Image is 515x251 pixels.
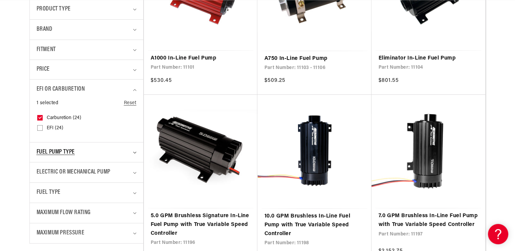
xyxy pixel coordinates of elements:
a: 10.0 GPM Brushless In-Line Fuel Pump with True Variable Speed Controller [264,212,365,238]
summary: Fuel Pump Type (0 selected) [37,142,136,162]
summary: Price [37,60,136,79]
summary: Electric or Mechanical Pump (0 selected) [37,162,136,182]
summary: Maximum Pressure (0 selected) [37,223,136,243]
span: EFI or Carburetion [37,85,85,94]
span: Fitment [37,45,56,55]
span: Fuel Pump Type [37,147,75,157]
summary: Fitment (0 selected) [37,40,136,60]
span: Electric or Mechanical Pump [37,167,110,177]
a: A750 In-Line Fuel Pump [264,54,365,63]
a: 5.0 GPM Brushless Signature In-Line Fuel Pump with True Variable Speed Controller [151,212,251,238]
span: Fuel Type [37,188,61,198]
span: 1 selected [37,99,59,107]
span: EFI (24) [47,125,63,131]
span: Maximum Pressure [37,228,85,238]
a: Eliminator In-Line Fuel Pump [378,54,478,63]
summary: EFI or Carburetion (1 selected) [37,79,136,99]
summary: Maximum Flow Rating (0 selected) [37,203,136,223]
span: Carburetion (24) [47,115,81,121]
span: Brand [37,25,52,35]
span: Price [37,65,50,74]
a: A1000 In-Line Fuel Pump [151,54,251,63]
summary: Brand (0 selected) [37,20,136,40]
span: Maximum Flow Rating [37,208,91,218]
a: 7.0 GPM Brushless In-Line Fuel Pump with True Variable Speed Controller [378,212,478,229]
a: Reset [124,99,136,107]
span: Product type [37,4,71,14]
summary: Fuel Type (0 selected) [37,183,136,203]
